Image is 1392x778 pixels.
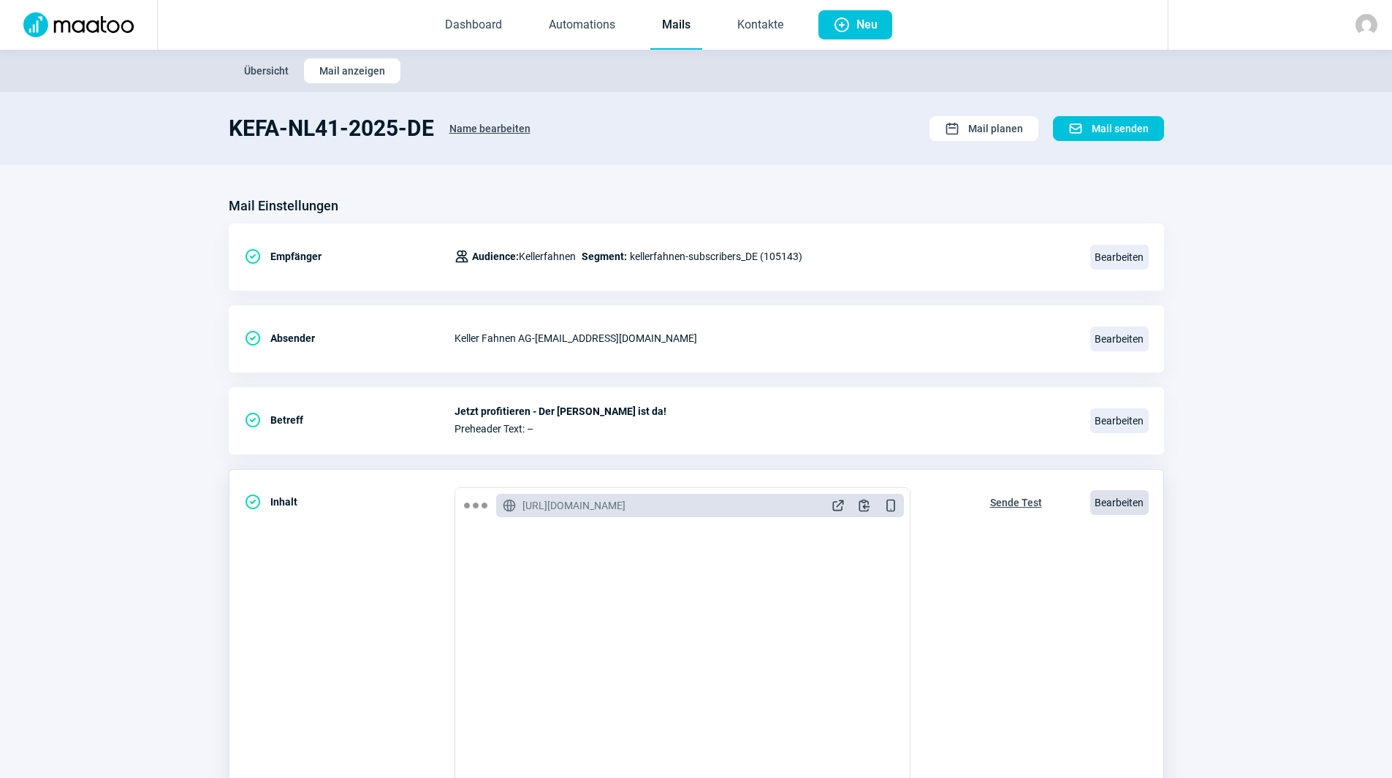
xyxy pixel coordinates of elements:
[650,1,702,50] a: Mails
[1355,14,1377,36] img: avatar
[975,487,1057,515] button: Sende Test
[244,242,455,271] div: Empfänger
[472,248,576,265] span: Kellerfahnen
[434,115,546,142] button: Name bearbeiten
[582,248,627,265] span: Segment:
[244,324,455,353] div: Absender
[1090,490,1149,515] span: Bearbeiten
[968,117,1023,140] span: Mail planen
[522,498,625,513] span: [URL][DOMAIN_NAME]
[929,116,1038,141] button: Mail planen
[537,1,627,50] a: Automations
[472,251,519,262] span: Audience:
[455,242,802,271] div: kellerfahnen-subscribers_DE (105143)
[244,59,289,83] span: Übersicht
[433,1,514,50] a: Dashboard
[229,115,434,142] h1: KEFA-NL41-2025-DE
[1090,245,1149,270] span: Bearbeiten
[726,1,795,50] a: Kontakte
[1090,327,1149,351] span: Bearbeiten
[1092,117,1149,140] span: Mail senden
[244,405,455,435] div: Betreff
[1090,408,1149,433] span: Bearbeiten
[1053,116,1164,141] button: Mail senden
[455,324,1073,353] div: Keller Fahnen AG - [EMAIL_ADDRESS][DOMAIN_NAME]
[15,12,142,37] img: Logo
[455,423,1073,435] span: Preheader Text: –
[818,10,892,39] button: Neu
[455,405,1073,417] span: Jetzt profitieren - Der [PERSON_NAME] ist da!
[229,58,304,83] button: Übersicht
[856,10,878,39] span: Neu
[990,491,1042,514] span: Sende Test
[244,487,455,516] div: Inhalt
[319,59,385,83] span: Mail anzeigen
[304,58,400,83] button: Mail anzeigen
[449,117,530,140] span: Name bearbeiten
[229,194,338,218] h3: Mail Einstellungen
